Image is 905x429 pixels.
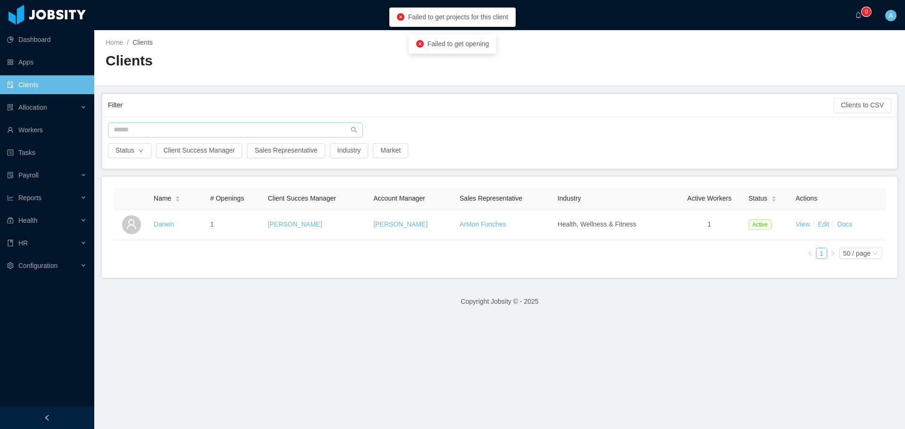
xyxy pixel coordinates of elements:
div: Sort [175,194,181,201]
span: Account Manager [373,194,425,202]
a: Darwin [154,220,174,228]
i: icon: line-chart [7,194,14,201]
i: icon: setting [7,262,14,269]
span: Failed to get opening [428,40,489,48]
a: [PERSON_NAME] [268,220,322,228]
i: icon: caret-up [175,194,181,197]
span: Health, Wellness & Fitness [558,220,636,228]
td: 1 [674,210,745,240]
span: HR [18,239,28,247]
button: Sales Representative [247,143,325,158]
span: / [127,39,129,46]
a: Edit [818,220,829,228]
span: Health [18,217,37,224]
span: A [889,10,893,21]
i: icon: caret-up [771,194,776,197]
a: icon: auditClients [7,75,87,94]
span: Allocation [18,104,47,111]
i: icon: file-protect [7,172,14,178]
a: Docs [837,220,852,228]
span: Active Workers [687,194,732,202]
li: Previous Page [805,248,816,259]
a: icon: pie-chartDashboard [7,30,87,49]
i: icon: down [872,251,878,257]
a: ArMon Funches [460,220,506,228]
span: Active [749,219,772,230]
button: Market [373,143,408,158]
span: Actions [796,194,817,202]
a: [PERSON_NAME] [373,220,428,228]
footer: Copyright Jobsity © - 2025 [94,285,905,318]
span: Client Succes Manager [268,194,336,202]
span: Status [749,194,767,203]
h2: Clients [106,51,500,71]
i: icon: user [126,219,137,230]
a: 1 [816,248,827,259]
a: icon: profileTasks [7,143,87,162]
i: icon: left [807,251,813,256]
i: icon: book [7,240,14,246]
i: icon: close-circle [416,40,424,48]
i: icon: solution [7,104,14,111]
div: 50 / page [843,248,871,259]
a: Home [106,39,123,46]
span: Industry [558,194,581,202]
i: icon: medicine-box [7,217,14,224]
div: Filter [108,97,833,114]
a: icon: userWorkers [7,121,87,139]
span: Failed to get projects for this client [408,13,508,21]
span: # Openings [210,194,244,202]
span: Name [154,194,171,203]
sup: 0 [862,7,871,16]
i: icon: caret-down [771,198,776,201]
span: 1 [210,220,214,228]
button: Industry [330,143,369,158]
span: Configuration [18,262,58,269]
button: Client Success Manager [156,143,243,158]
i: icon: bell [855,12,862,18]
span: Sales Representative [460,194,522,202]
a: icon: appstoreApps [7,53,87,72]
span: Clients [132,39,153,46]
span: Payroll [18,171,39,179]
span: Reports [18,194,41,202]
i: icon: search [351,127,357,133]
i: icon: right [830,251,836,256]
div: Sort [771,194,777,201]
i: icon: caret-down [175,198,181,201]
button: Statusicon: down [108,143,151,158]
a: View [796,220,810,228]
button: Clients to CSV [833,98,891,113]
i: icon: close-circle [397,13,404,21]
li: Next Page [827,248,839,259]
